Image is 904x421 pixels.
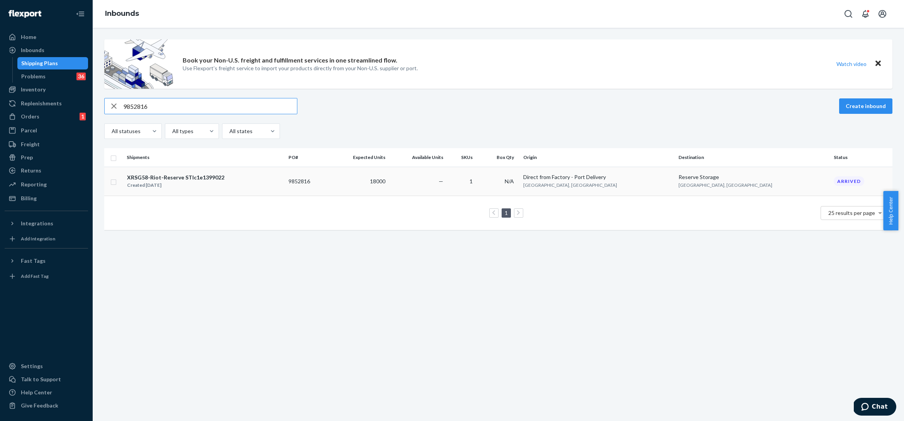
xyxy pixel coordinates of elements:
[370,178,385,184] span: 18000
[5,178,88,191] a: Reporting
[470,178,473,184] span: 1
[5,399,88,412] button: Give Feedback
[883,191,898,230] button: Help Center
[21,273,49,279] div: Add Fast Tag
[105,9,139,18] a: Inbounds
[678,173,828,181] div: Reserve Storage
[123,98,297,114] input: Search inbounds by name, destination, msku...
[21,33,36,41] div: Home
[76,73,86,80] div: 36
[285,148,329,167] th: PO#
[5,192,88,205] a: Billing
[875,6,890,22] button: Open account menu
[21,235,55,242] div: Add Integration
[111,127,112,135] input: All statuses
[523,182,617,188] span: [GEOGRAPHIC_DATA], [GEOGRAPHIC_DATA]
[73,6,88,22] button: Close Navigation
[505,178,514,184] span: N/A
[5,97,88,110] a: Replenishments
[21,127,37,134] div: Parcel
[831,148,892,167] th: Status
[678,182,772,188] span: [GEOGRAPHIC_DATA], [GEOGRAPHIC_DATA]
[127,174,224,181] div: XRSG58-Riot-Reserve STIc1e1399022
[124,148,285,167] th: Shipments
[21,220,53,227] div: Integrations
[479,148,520,167] th: Box Qty
[21,194,37,202] div: Billing
[5,373,88,385] button: Talk to Support
[80,113,86,120] div: 1
[21,113,39,120] div: Orders
[99,3,145,25] ol: breadcrumbs
[21,73,46,80] div: Problems
[21,257,46,265] div: Fast Tags
[388,148,447,167] th: Available Units
[5,386,88,399] a: Help Center
[5,270,88,282] a: Add Fast Tag
[523,173,672,181] div: Direct from Factory - Port Delivery
[5,164,88,177] a: Returns
[675,148,831,167] th: Destination
[183,64,418,72] p: Use Flexport’s freight service to import your products directly from your Non-U.S. supplier or port.
[17,57,88,69] a: Shipping Plans
[858,6,873,22] button: Open notifications
[329,148,388,167] th: Expected Units
[5,124,88,137] a: Parcel
[446,148,479,167] th: SKUs
[21,46,44,54] div: Inbounds
[171,127,172,135] input: All types
[828,210,875,216] span: 25 results per page
[520,148,675,167] th: Origin
[21,167,41,174] div: Returns
[127,181,224,189] div: Created [DATE]
[5,217,88,230] button: Integrations
[21,402,58,409] div: Give Feedback
[21,140,40,148] div: Freight
[5,31,88,43] a: Home
[854,398,896,417] iframe: Opens a widget where you can chat to one of our agents
[5,83,88,96] a: Inventory
[5,44,88,56] a: Inbounds
[839,98,892,114] button: Create inbound
[841,6,856,22] button: Open Search Box
[5,110,88,123] a: Orders1
[834,176,864,186] div: Arrived
[21,154,33,161] div: Prep
[21,389,52,396] div: Help Center
[21,86,46,93] div: Inventory
[831,58,872,69] button: Watch video
[5,233,88,245] a: Add Integration
[873,58,883,69] button: Close
[8,10,41,18] img: Flexport logo
[21,362,43,370] div: Settings
[5,255,88,267] button: Fast Tags
[17,70,88,83] a: Problems36
[21,375,61,383] div: Talk to Support
[5,151,88,164] a: Prep
[5,360,88,372] a: Settings
[21,181,47,188] div: Reporting
[21,59,58,67] div: Shipping Plans
[439,178,443,184] span: —
[21,100,62,107] div: Replenishments
[285,167,329,196] td: 9852816
[5,138,88,150] a: Freight
[183,56,397,65] p: Book your Non-U.S. freight and fulfillment services in one streamlined flow.
[503,210,509,216] a: Page 1 is your current page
